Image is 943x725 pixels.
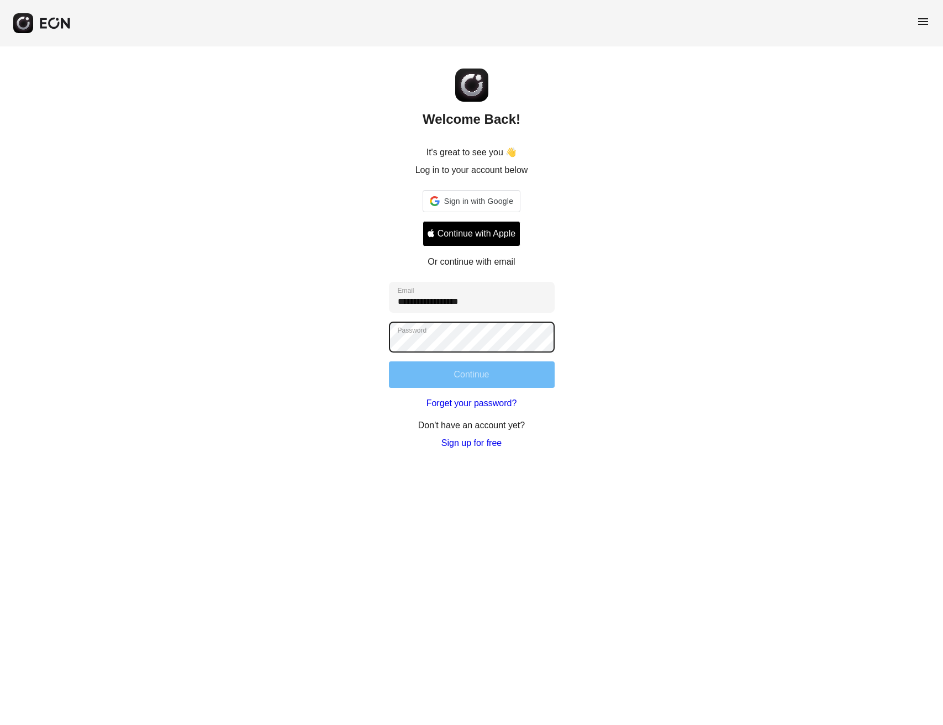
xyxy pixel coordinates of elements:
[444,195,513,208] span: Sign in with Google
[423,111,520,128] h2: Welcome Back!
[398,326,427,335] label: Password
[426,146,517,159] p: It's great to see you 👋
[389,361,555,388] button: Continue
[418,419,525,432] p: Don't have an account yet?
[423,190,520,212] div: Sign in with Google
[441,437,502,450] a: Sign up for free
[415,164,528,177] p: Log in to your account below
[426,397,517,410] a: Forget your password?
[716,11,932,162] iframe: Sign in with Google Dialog
[423,221,520,246] button: Signin with apple ID
[428,255,515,269] p: Or continue with email
[398,286,414,295] label: Email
